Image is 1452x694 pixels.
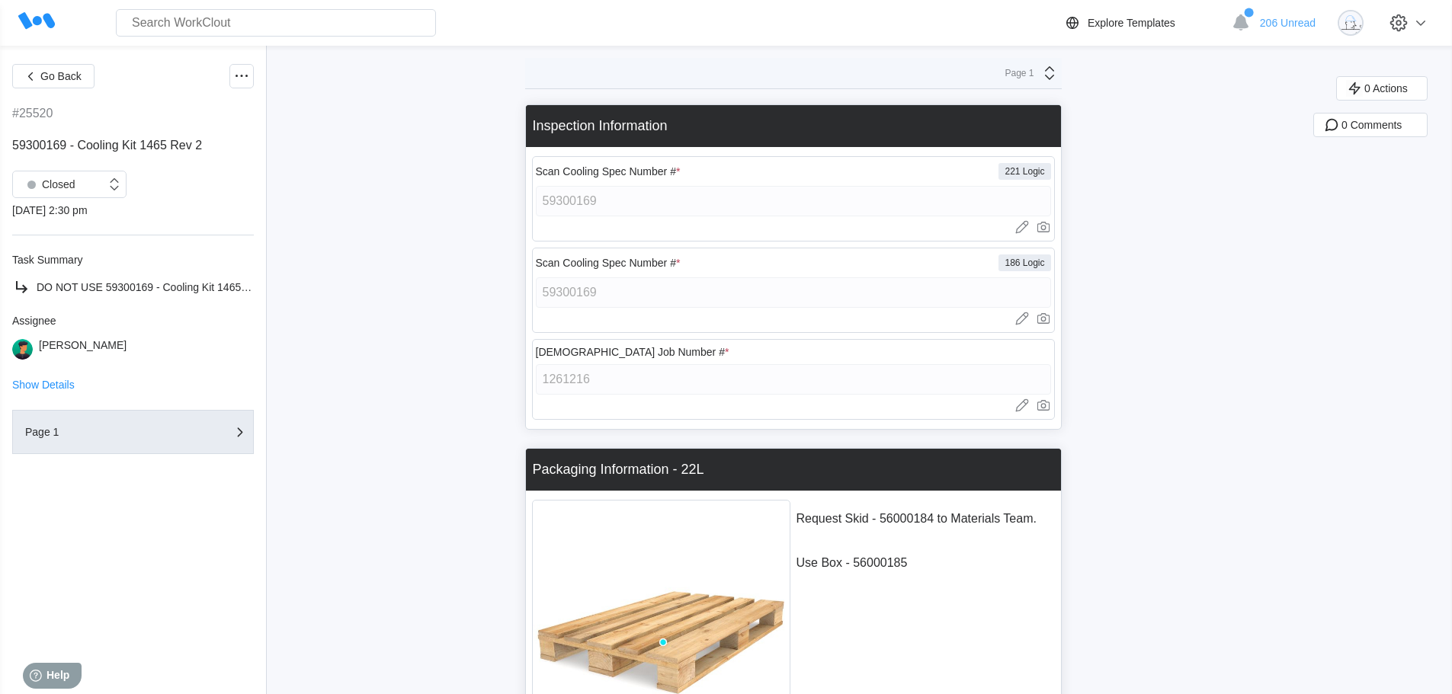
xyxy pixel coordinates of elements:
[21,174,75,195] div: Closed
[12,278,254,296] a: DO NOT USE 59300169 - Cooling Kit 1465 Rev 2
[12,379,75,390] button: Show Details
[12,64,95,88] button: Go Back
[797,556,1055,570] p: Use Box - 56000185
[25,427,178,437] div: Page 1
[37,281,272,293] span: DO NOT USE 59300169 - Cooling Kit 1465 Rev 2
[1364,83,1408,94] span: 0 Actions
[536,346,729,358] div: [DEMOGRAPHIC_DATA] Job Number #
[1336,76,1428,101] button: 0 Actions
[1088,17,1175,29] div: Explore Templates
[998,163,1050,180] div: 221 Logic
[1313,113,1428,137] button: 0 Comments
[536,186,1051,216] input: Type here... (specific format required)
[12,139,202,152] span: 59300169 - Cooling Kit 1465 Rev 2
[797,512,1055,526] p: Request Skid - 56000184 to Materials Team.
[998,254,1050,271] div: 186 Logic
[996,68,1034,78] div: Page 1
[1341,120,1402,130] span: 0 Comments
[12,339,33,360] img: user.png
[536,165,681,177] div: Scan Cooling Spec Number #
[1338,10,1364,36] img: clout-09.png
[40,71,82,82] span: Go Back
[12,410,254,454] button: Page 1
[536,277,1051,308] input: Type here... (specific format required)
[1260,17,1316,29] span: 206 Unread
[536,364,1051,395] input: Type here... (specific format required)
[533,462,704,478] div: Packaging Information - 22L
[116,9,436,37] input: Search WorkClout
[39,339,127,360] div: [PERSON_NAME]
[12,204,254,216] div: [DATE] 2:30 pm
[536,257,681,269] div: Scan Cooling Spec Number #
[1063,14,1224,32] a: Explore Templates
[12,107,53,120] div: #25520
[12,315,254,327] div: Assignee
[533,118,668,134] div: Inspection Information
[12,254,254,266] div: Task Summary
